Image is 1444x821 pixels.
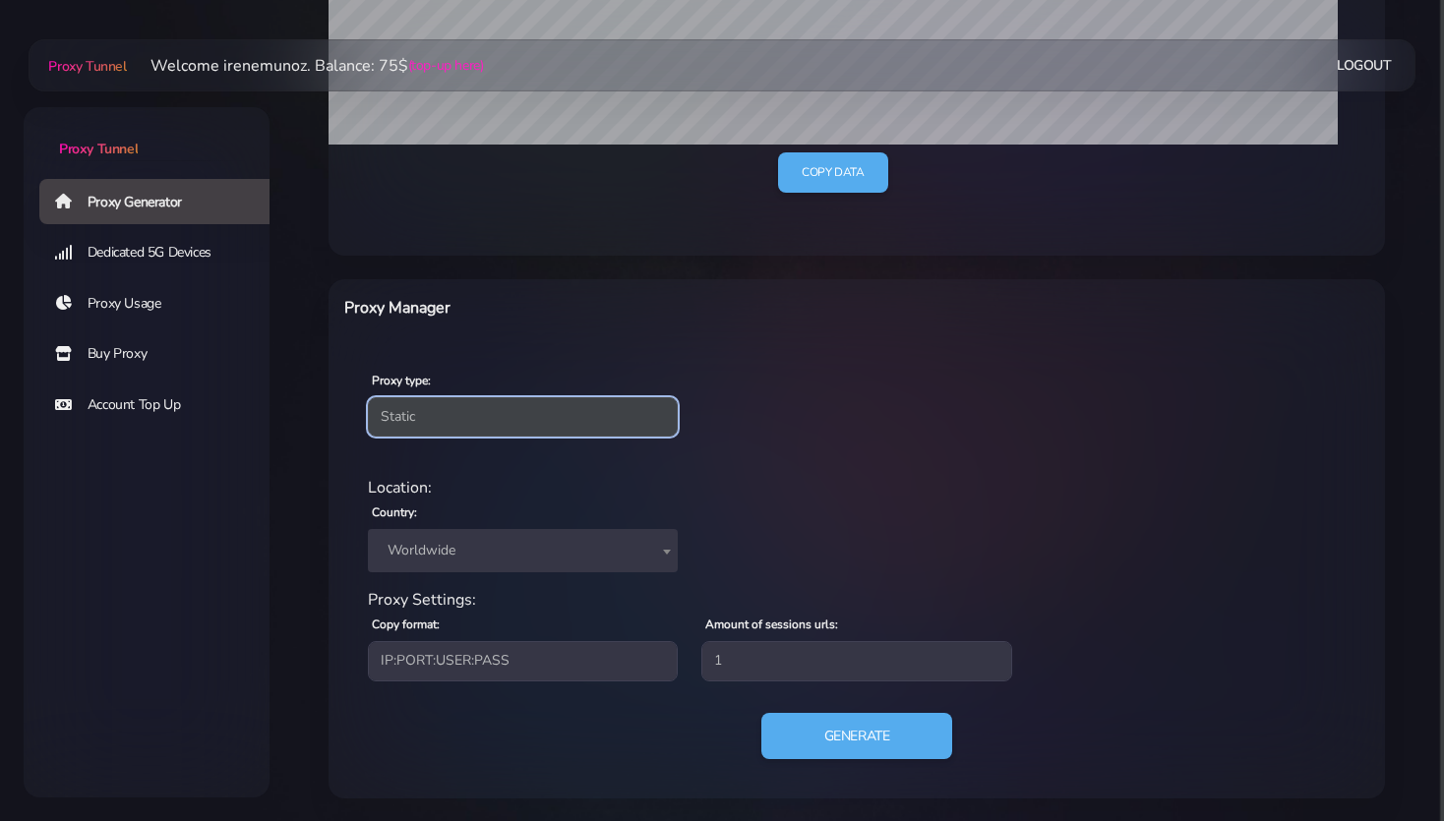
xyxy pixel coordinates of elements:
button: Generate [761,713,953,760]
a: Buy Proxy [39,331,285,377]
label: Proxy type: [372,372,431,389]
a: (top-up here) [408,55,484,76]
a: Logout [1337,47,1392,84]
a: Proxy Tunnel [24,107,270,159]
a: Proxy Usage [39,281,285,326]
a: Copy data [778,152,887,193]
label: Amount of sessions urls: [705,616,838,633]
div: Proxy Settings: [356,588,1357,612]
a: Account Top Up [39,382,285,428]
span: Worldwide [368,529,678,572]
h6: Proxy Manager [344,295,933,321]
label: Country: [372,503,417,521]
li: Welcome irenemunoz. Balance: 75$ [127,54,484,78]
span: Worldwide [380,537,666,564]
a: Proxy Generator [39,179,285,224]
div: Location: [356,476,1357,499]
span: Proxy Tunnel [48,57,126,76]
span: Proxy Tunnel [59,140,138,158]
a: Proxy Tunnel [44,50,126,82]
label: Copy format: [372,616,440,633]
a: Dedicated 5G Devices [39,230,285,275]
iframe: Webchat Widget [1154,499,1419,796]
